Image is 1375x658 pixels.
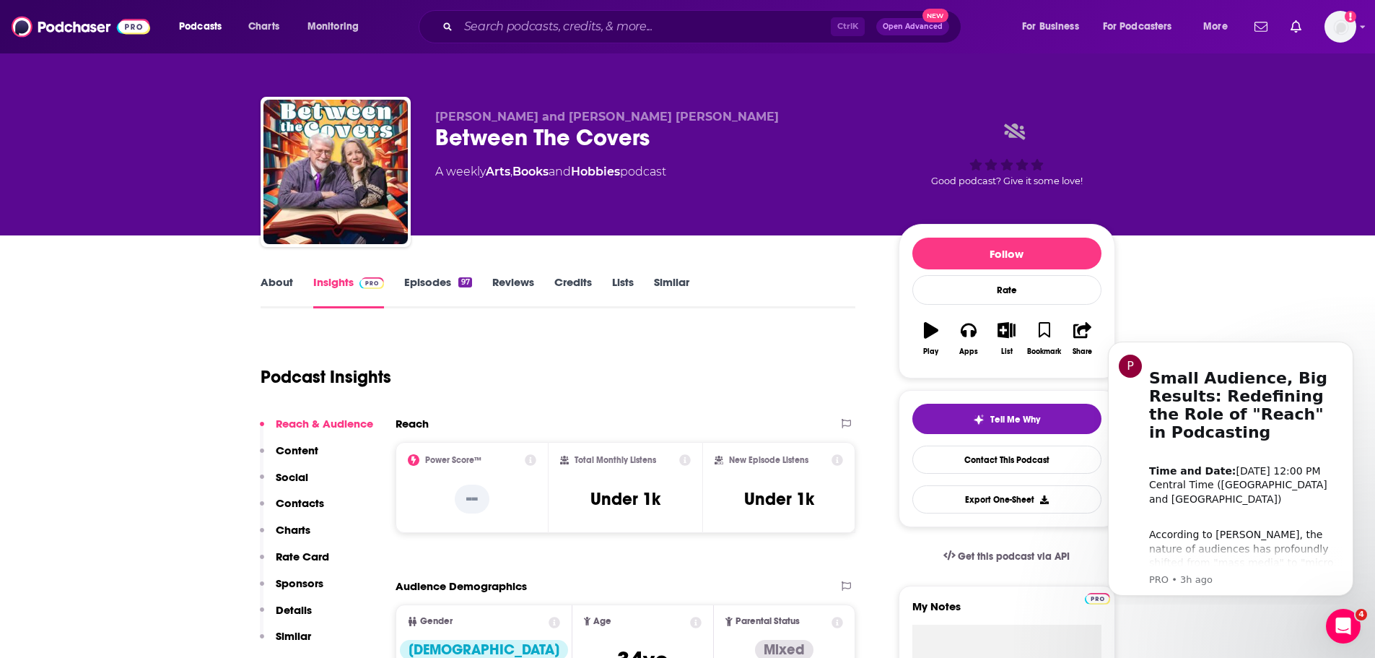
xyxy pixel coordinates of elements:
h3: Under 1k [744,488,814,510]
img: Between The Covers [263,100,408,244]
label: My Notes [912,599,1101,625]
div: List [1001,347,1013,356]
span: and [549,165,571,178]
span: For Business [1022,17,1079,37]
p: Charts [276,523,310,537]
a: Pro website [1085,591,1110,605]
a: Get this podcast via API [932,539,1082,574]
a: Hobbies [571,165,620,178]
span: New [922,9,948,22]
button: Apps [950,313,987,365]
button: Open AdvancedNew [876,18,949,35]
img: tell me why sparkle [973,414,985,425]
span: Ctrl K [831,17,865,36]
svg: Add a profile image [1345,11,1356,22]
span: More [1203,17,1228,37]
h2: Total Monthly Listens [575,455,656,465]
iframe: Intercom live chat [1326,609,1361,644]
button: Play [912,313,950,365]
p: Social [276,470,308,484]
p: Contacts [276,496,324,510]
span: Podcasts [179,17,222,37]
div: Bookmark [1027,347,1061,356]
span: [PERSON_NAME] and [PERSON_NAME] [PERSON_NAME] [435,110,779,124]
a: Charts [239,15,288,38]
a: Lists [612,275,634,308]
span: Get this podcast via API [958,550,1070,563]
button: Share [1063,313,1101,365]
h1: Podcast Insights [261,366,391,388]
p: Reach & Audience [276,417,373,430]
span: Good podcast? Give it some love! [931,176,1083,186]
button: Follow [912,238,1101,269]
button: Bookmark [1026,313,1063,365]
img: Podchaser Pro [1085,593,1110,605]
button: open menu [1193,15,1246,38]
p: Content [276,443,318,457]
button: open menu [1012,15,1097,38]
span: Parental Status [735,617,800,626]
button: Reach & Audience [260,417,373,443]
div: Play [923,347,938,356]
a: Show notifications dropdown [1249,14,1273,39]
button: List [987,313,1025,365]
button: open menu [169,15,240,38]
div: Share [1073,347,1092,356]
span: 4 [1356,609,1367,620]
div: Apps [959,347,978,356]
span: Age [593,617,611,626]
button: Details [260,603,312,630]
span: For Podcasters [1103,17,1172,37]
div: 97 [458,277,471,287]
div: Good podcast? Give it some love! [899,110,1115,199]
a: Reviews [492,275,534,308]
button: Similar [260,629,311,656]
h2: Reach [396,417,429,430]
img: User Profile [1324,11,1356,43]
span: Monitoring [307,17,359,37]
h2: New Episode Listens [729,455,808,465]
button: Show profile menu [1324,11,1356,43]
span: , [510,165,512,178]
div: Search podcasts, credits, & more... [432,10,975,43]
h2: Power Score™ [425,455,481,465]
input: Search podcasts, credits, & more... [458,15,831,38]
img: Podchaser - Follow, Share and Rate Podcasts [12,13,150,40]
a: Similar [654,275,689,308]
button: Content [260,443,318,470]
img: Podchaser Pro [359,277,385,289]
button: Charts [260,523,310,550]
button: Export One-Sheet [912,485,1101,514]
button: Sponsors [260,576,323,603]
a: Contact This Podcast [912,446,1101,474]
a: Books [512,165,549,178]
div: A weekly podcast [435,163,666,181]
a: About [261,275,293,308]
a: Credits [554,275,592,308]
span: Gender [420,617,453,626]
iframe: Intercom notifications message [1086,329,1375,605]
p: Rate Card [276,550,329,563]
div: Rate [912,275,1101,305]
a: Episodes97 [404,275,471,308]
button: tell me why sparkleTell Me Why [912,404,1101,434]
span: Open Advanced [883,23,943,30]
span: Logged in as gbrussel [1324,11,1356,43]
button: Contacts [260,496,324,523]
a: Show notifications dropdown [1285,14,1307,39]
p: Sponsors [276,576,323,590]
a: Arts [486,165,510,178]
p: Similar [276,629,311,643]
p: Details [276,603,312,617]
button: open menu [1094,15,1193,38]
a: InsightsPodchaser Pro [313,275,385,308]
